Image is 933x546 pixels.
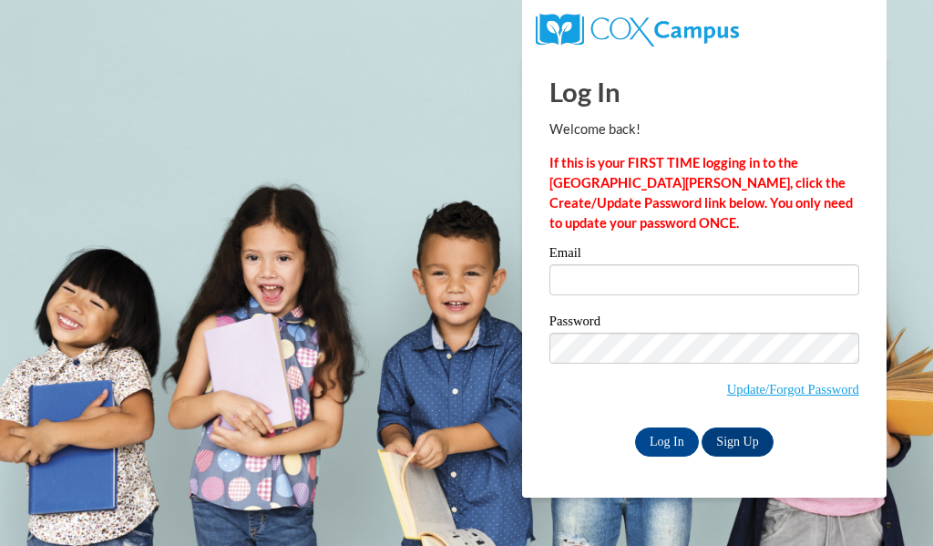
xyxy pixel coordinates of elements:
p: Welcome back! [549,119,859,139]
img: COX Campus [536,14,739,46]
input: Log In [635,428,699,457]
h1: Log In [549,73,859,110]
a: Update/Forgot Password [727,382,859,397]
a: Sign Up [702,428,773,457]
strong: If this is your FIRST TIME logging in to the [GEOGRAPHIC_DATA][PERSON_NAME], click the Create/Upd... [549,155,853,231]
label: Password [549,314,859,333]
a: COX Campus [536,21,739,36]
label: Email [549,246,859,264]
